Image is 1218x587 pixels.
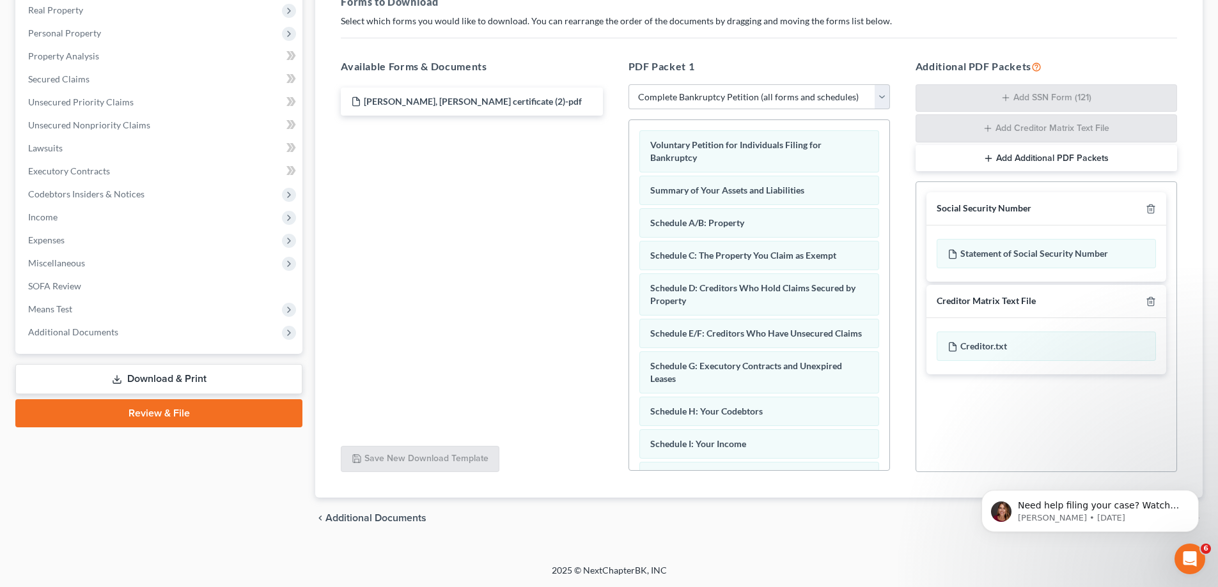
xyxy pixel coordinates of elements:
span: SOFA Review [28,280,81,291]
span: Income [28,211,58,222]
span: Schedule H: Your Codebtors [650,406,763,416]
div: Social Security Number [937,202,1031,215]
div: Creditor.txt [937,332,1156,361]
a: Secured Claims [18,68,302,91]
span: Property Analysis [28,50,99,61]
button: Save New Download Template [341,446,499,473]
button: Add Creditor Matrix Text File [916,114,1177,142]
span: Real Property [28,4,83,15]
button: Add Additional PDF Packets [916,145,1177,172]
h5: Additional PDF Packets [916,59,1177,74]
span: Codebtors Insiders & Notices [28,188,144,199]
h5: Available Forms & Documents [341,59,602,74]
span: Schedule E/F: Creditors Who Have Unsecured Claims [650,328,862,339]
i: chevron_left [315,513,325,523]
h5: PDF Packet 1 [629,59,890,74]
a: Review & File [15,399,302,427]
button: Add SSN Form (121) [916,84,1177,112]
span: Schedule I: Your Income [650,438,746,449]
span: Summary of Your Assets and Liabilities [650,185,804,195]
span: Lawsuits [28,142,63,153]
a: SOFA Review [18,275,302,298]
iframe: Intercom live chat [1175,544,1205,574]
iframe: Intercom notifications message [962,463,1218,553]
span: Additional Documents [325,513,426,523]
a: Unsecured Nonpriority Claims [18,114,302,137]
span: Schedule G: Executory Contracts and Unexpired Leases [650,360,842,384]
span: Executory Contracts [28,165,110,176]
span: Expenses [28,234,65,245]
a: Download & Print [15,364,302,394]
span: Schedule A/B: Property [650,217,744,228]
div: Statement of Social Security Number [937,239,1156,268]
span: Secured Claims [28,73,90,84]
a: Executory Contracts [18,160,302,183]
span: Personal Property [28,27,101,38]
div: Creditor Matrix Text File [937,295,1036,307]
a: Unsecured Priority Claims [18,91,302,114]
span: 6 [1201,544,1211,554]
span: Unsecured Nonpriority Claims [28,119,150,130]
span: Means Test [28,303,72,314]
span: Additional Documents [28,326,118,337]
a: Property Analysis [18,45,302,68]
span: [PERSON_NAME], [PERSON_NAME] certificate (2)-pdf [364,96,582,107]
span: Schedule C: The Property You Claim as Exempt [650,250,836,261]
span: Voluntary Petition for Individuals Filing for Bankruptcy [650,139,822,163]
p: Select which forms you would like to download. You can rearrange the order of the documents by dr... [341,15,1177,27]
span: Miscellaneous [28,257,85,268]
div: 2025 © NextChapterBK, INC [245,564,974,587]
a: chevron_left Additional Documents [315,513,426,523]
span: Unsecured Priority Claims [28,96,134,107]
span: Schedule D: Creditors Who Hold Claims Secured by Property [650,282,855,306]
a: Lawsuits [18,137,302,160]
